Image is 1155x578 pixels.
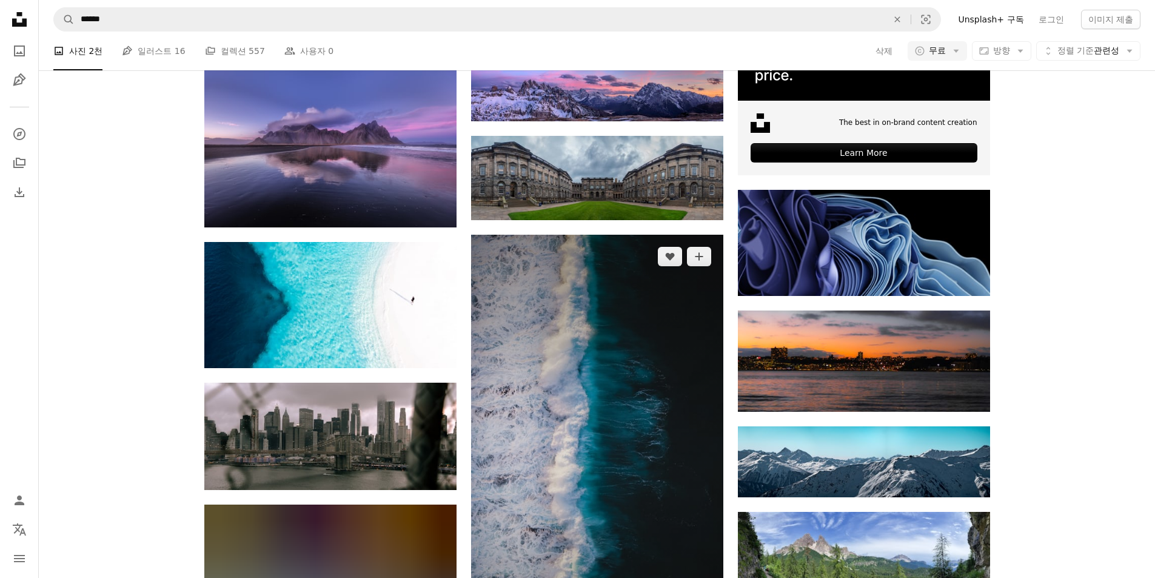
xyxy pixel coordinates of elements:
[204,299,457,310] a: 바다의 조감도
[204,431,457,442] a: 낮 동안 도시 건물 근처의 강 다리
[1031,10,1071,29] a: 로그인
[7,546,32,571] button: 메뉴
[249,44,265,58] span: 557
[284,32,333,70] a: 사용자 0
[204,59,457,227] img: 산 사진
[751,113,770,133] img: file-1631678316303-ed18b8b5cb9cimage
[471,172,723,183] a: 앞에 녹색 잔디밭이 있는 큰 건물
[471,454,723,465] a: 바다의 조감도
[122,32,185,70] a: 일러스트 16
[7,122,32,146] a: 탐색
[204,383,457,490] img: 낮 동안 도시 건물 근처의 강 다리
[884,8,911,31] button: 삭제
[54,8,75,31] button: Unsplash 검색
[1036,41,1140,61] button: 정렬 기준관련성
[7,151,32,175] a: 컬렉션
[738,190,990,297] img: 컴퓨터로 만든 푸른 물결 이미지
[7,180,32,204] a: 다운로드 내역
[7,68,32,92] a: 일러스트
[911,8,940,31] button: 시각적 검색
[328,44,333,58] span: 0
[204,242,457,368] img: 바다의 조감도
[972,41,1031,61] button: 방향
[471,86,723,96] a: 눈으로 덮인 산의 풍경 사진
[658,247,682,266] button: 좋아요
[687,247,711,266] button: 컬렉션에 추가
[875,41,893,61] button: 삭제
[738,311,990,411] img: 배경에 도시가 있는 큰 수역
[471,61,723,121] img: 눈으로 덮인 산의 풍경 사진
[7,7,32,34] a: 홈 — Unsplash
[471,136,723,221] img: 앞에 녹색 잔디밭이 있는 큰 건물
[53,7,941,32] form: 사이트 전체에서 이미지 찾기
[908,41,967,61] button: 무료
[7,517,32,542] button: 언어
[751,143,977,163] div: Learn More
[1057,45,1119,57] span: 관련성
[738,545,990,556] a: 전경에 나무가 있는 산의 그림
[929,45,946,57] span: 무료
[993,45,1010,55] span: 방향
[1081,10,1140,29] button: 이미지 제출
[7,39,32,63] a: 사진
[951,10,1031,29] a: Unsplash+ 구독
[738,456,990,467] a: 눈이 쌓인 산의 무리
[175,44,186,58] span: 16
[204,551,457,562] a: 유리창에 물방울
[205,32,265,70] a: 컬렉션 557
[7,488,32,512] a: 로그인 / 가입
[839,118,977,128] span: The best in on-brand content creation
[738,426,990,497] img: 눈이 쌓인 산의 무리
[738,355,990,366] a: 배경에 도시가 있는 큰 수역
[1057,45,1094,55] span: 정렬 기준
[738,237,990,248] a: 컴퓨터로 만든 푸른 물결 이미지
[204,138,457,149] a: 산 사진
